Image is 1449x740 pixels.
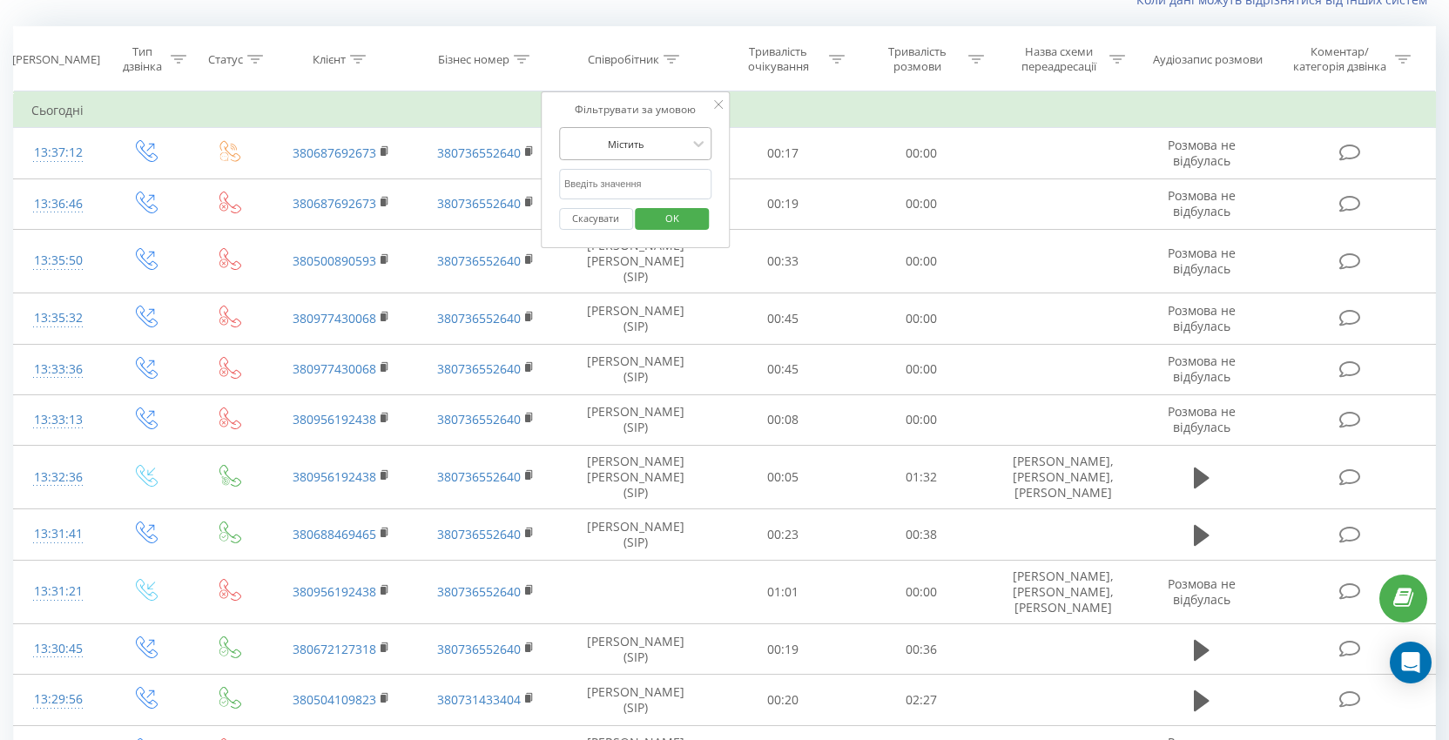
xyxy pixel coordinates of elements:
div: 13:33:13 [31,403,85,437]
a: 380736552640 [437,360,521,377]
a: 380736552640 [437,641,521,657]
div: 13:31:41 [31,517,85,551]
div: 13:31:21 [31,575,85,609]
td: [PERSON_NAME] (SIP) [557,624,713,675]
div: Тривалість очікування [731,44,825,74]
input: Введіть значення [559,169,712,199]
td: 00:17 [713,128,852,178]
div: Open Intercom Messenger [1390,642,1432,683]
span: Розмова не відбулась [1168,302,1236,334]
td: 00:00 [852,178,990,229]
td: 02:27 [852,675,990,725]
td: [PERSON_NAME] (SIP) [557,293,713,344]
span: Розмова не відбулась [1168,353,1236,385]
a: 380736552640 [437,526,521,542]
td: [PERSON_NAME], [PERSON_NAME], [PERSON_NAME] [991,560,1136,624]
td: 00:00 [852,128,990,178]
a: 380672127318 [293,641,376,657]
a: 380977430068 [293,360,376,377]
td: 00:36 [852,624,990,675]
button: Скасувати [559,208,633,230]
td: 00:45 [713,293,852,344]
div: Бізнес номер [438,52,509,67]
td: 00:19 [713,624,852,675]
td: 00:23 [713,509,852,560]
td: 00:08 [713,394,852,445]
a: 380731433404 [437,691,521,708]
div: [PERSON_NAME] [12,52,100,67]
td: [PERSON_NAME] (SIP) [557,344,713,394]
button: OK [636,208,710,230]
td: [PERSON_NAME], [PERSON_NAME], [PERSON_NAME] [991,445,1136,509]
td: [PERSON_NAME] [PERSON_NAME] (SIP) [557,445,713,509]
td: 00:00 [852,293,990,344]
td: 01:01 [713,560,852,624]
div: Клієнт [313,52,346,67]
span: Розмова не відбулась [1168,245,1236,277]
td: [PERSON_NAME] (SIP) [557,509,713,560]
td: 00:45 [713,344,852,394]
td: [PERSON_NAME] [PERSON_NAME] (SIP) [557,229,713,293]
td: 00:00 [852,229,990,293]
div: 13:36:46 [31,187,85,221]
div: Коментар/категорія дзвінка [1289,44,1391,74]
div: Назва схеми переадресації [1012,44,1105,74]
div: Тривалість розмови [871,44,964,74]
div: Аудіозапис розмови [1153,52,1263,67]
td: 00:00 [852,560,990,624]
td: 00:00 [852,344,990,394]
div: 13:35:32 [31,301,85,335]
a: 380736552640 [437,145,521,161]
div: Статус [208,52,243,67]
a: 380736552640 [437,468,521,485]
a: 380687692673 [293,145,376,161]
span: Розмова не відбулась [1168,187,1236,219]
div: 13:32:36 [31,461,85,494]
div: 13:35:50 [31,244,85,278]
div: 13:37:12 [31,136,85,170]
td: 00:00 [852,394,990,445]
a: 380956192438 [293,468,376,485]
div: Тип дзвінка [118,44,166,74]
a: 380500890593 [293,252,376,269]
span: Розмова не відбулась [1168,575,1236,608]
td: 00:20 [713,675,852,725]
a: 380736552640 [437,195,521,212]
div: Фільтрувати за умовою [559,101,712,118]
a: 380688469465 [293,526,376,542]
td: 00:33 [713,229,852,293]
a: 380736552640 [437,252,521,269]
a: 380956192438 [293,411,376,427]
a: 380736552640 [437,411,521,427]
td: 00:19 [713,178,852,229]
td: [PERSON_NAME] (SIP) [557,675,713,725]
a: 380956192438 [293,583,376,600]
td: [PERSON_NAME] (SIP) [557,394,713,445]
a: 380687692673 [293,195,376,212]
span: OK [648,205,697,232]
div: 13:30:45 [31,632,85,666]
td: Сьогодні [14,93,1436,128]
div: 13:29:56 [31,683,85,716]
span: Розмова не відбулась [1168,137,1236,169]
a: 380736552640 [437,583,521,600]
a: 380736552640 [437,310,521,326]
td: 01:32 [852,445,990,509]
div: 13:33:36 [31,353,85,387]
a: 380977430068 [293,310,376,326]
a: 380504109823 [293,691,376,708]
span: Розмова не відбулась [1168,403,1236,435]
div: Співробітник [588,52,659,67]
td: 00:05 [713,445,852,509]
td: 00:38 [852,509,990,560]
